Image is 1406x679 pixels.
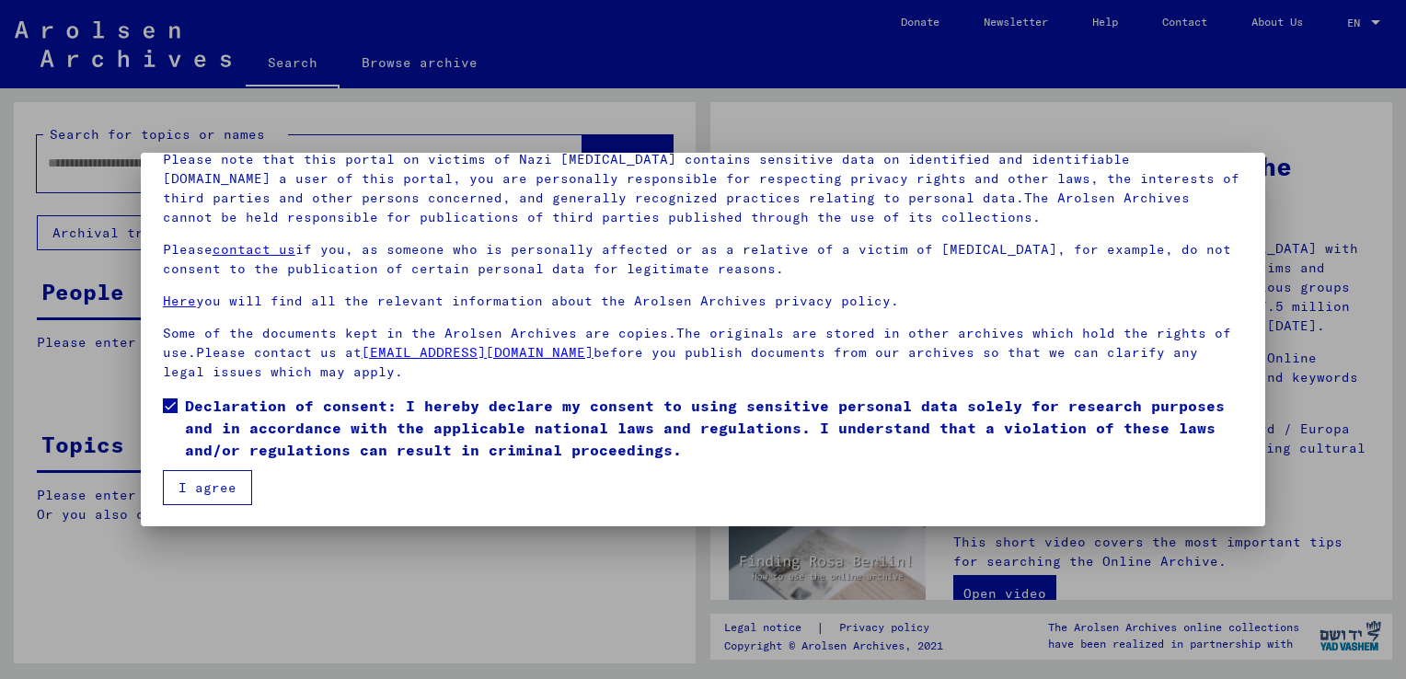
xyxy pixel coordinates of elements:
[163,324,1243,382] p: Some of the documents kept in the Arolsen Archives are copies.The originals are stored in other a...
[362,344,594,361] a: [EMAIL_ADDRESS][DOMAIN_NAME]
[185,395,1243,461] span: Declaration of consent: I hereby declare my consent to using sensitive personal data solely for r...
[163,150,1243,227] p: Please note that this portal on victims of Nazi [MEDICAL_DATA] contains sensitive data on identif...
[213,241,295,258] a: contact us
[163,240,1243,279] p: Please if you, as someone who is personally affected or as a relative of a victim of [MEDICAL_DAT...
[163,470,252,505] button: I agree
[163,292,1243,311] p: you will find all the relevant information about the Arolsen Archives privacy policy.
[163,293,196,309] a: Here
